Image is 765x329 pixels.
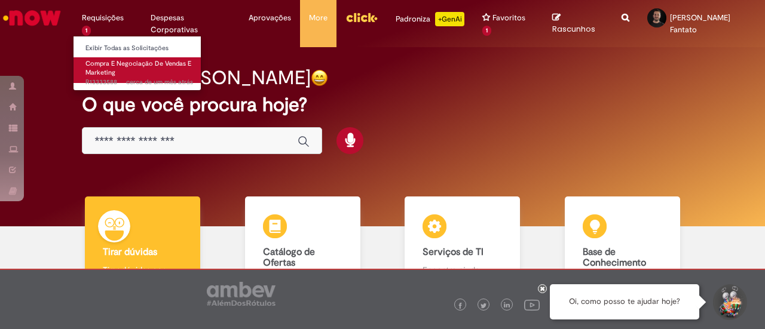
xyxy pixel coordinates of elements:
p: +GenAi [435,12,464,26]
span: cerca de um mês atrás [126,78,193,87]
b: Tirar dúvidas [103,246,157,258]
time: 29/07/2025 14:29:01 [126,78,193,87]
span: [PERSON_NAME] Fantato [670,13,730,35]
a: Catálogo de Ofertas Abra uma solicitação [223,196,383,300]
span: 1 [82,26,91,36]
img: click_logo_yellow_360x200.png [345,8,378,26]
button: Iniciar Conversa de Suporte [711,284,747,320]
img: logo_footer_twitter.png [481,303,486,309]
div: Oi, como posso te ajudar hoje? [550,284,699,319]
span: Rascunhos [552,23,595,35]
a: Rascunhos [552,13,604,35]
a: Base de Conhecimento Consulte e aprenda [543,196,703,300]
span: More [309,12,328,24]
img: logo_footer_facebook.png [457,303,463,309]
span: Despesas Corporativas [151,12,231,36]
img: logo_footer_youtube.png [524,297,540,312]
span: R13333588 [85,78,193,87]
div: Padroniza [396,12,464,26]
b: Catálogo de Ofertas [263,246,315,269]
span: Compra E Negociação De Vendas E Marketing [85,59,191,78]
ul: Requisições [73,36,201,91]
a: Aberto R13333588 : Compra E Negociação De Vendas E Marketing [74,57,205,83]
a: Exibir Todas as Solicitações [74,42,205,55]
p: Encontre ajuda [423,264,502,276]
a: Tirar dúvidas Tirar dúvidas com Lupi Assist e Gen Ai [63,196,223,300]
img: ServiceNow [1,6,63,30]
b: Serviços de TI [423,246,484,258]
b: Base de Conhecimento [583,246,646,269]
img: happy-face.png [311,69,328,87]
span: Requisições [82,12,124,24]
img: logo_footer_linkedin.png [504,302,510,309]
p: Tirar dúvidas com Lupi Assist e Gen Ai [103,264,182,288]
span: Aprovações [249,12,291,24]
h2: O que você procura hoje? [82,94,683,115]
a: Serviços de TI Encontre ajuda [382,196,543,300]
span: 1 [482,26,491,36]
img: logo_footer_ambev_rotulo_gray.png [207,282,276,306]
span: Favoritos [492,12,525,24]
